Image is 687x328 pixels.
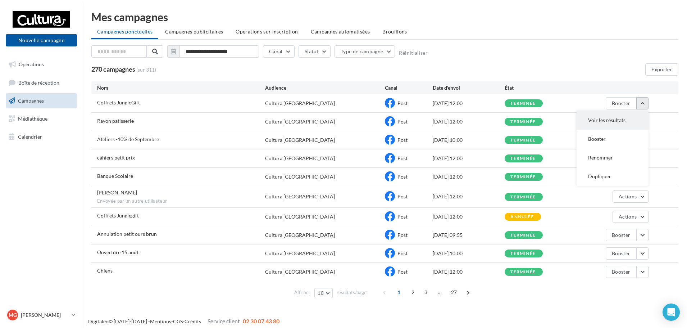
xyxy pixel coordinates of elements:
[265,136,335,144] div: Cultura [GEOGRAPHIC_DATA]
[4,75,78,90] a: Boîte de réception
[433,136,505,144] div: [DATE] 10:00
[97,84,265,91] div: Nom
[97,154,135,161] span: cahiers petit prix
[150,318,171,324] a: Mentions
[4,129,78,144] a: Calendrier
[397,269,408,275] span: Post
[9,311,17,319] span: MG
[88,318,279,324] span: © [DATE]-[DATE] - - -
[18,79,59,85] span: Boîte de réception
[18,133,42,139] span: Calendrier
[510,120,536,124] div: terminée
[433,84,505,91] div: Date d'envoi
[263,45,295,58] button: Canal
[314,288,333,298] button: 10
[619,193,637,199] span: Actions
[433,250,505,257] div: [DATE] 10:00
[97,118,134,124] span: Rayon patisserie
[645,63,678,76] button: Exporter
[136,66,156,73] span: (sur 311)
[505,84,577,91] div: État
[97,198,265,205] span: Envoyée par un autre utilisateur
[265,155,335,162] div: Cultura [GEOGRAPHIC_DATA]
[19,61,44,67] span: Opérations
[613,190,649,203] button: Actions
[21,311,69,319] p: [PERSON_NAME]
[606,229,636,241] button: Booster
[433,118,505,125] div: [DATE] 12:00
[265,193,335,200] div: Cultura [GEOGRAPHIC_DATA]
[510,251,536,256] div: terminée
[577,148,649,167] button: Renommer
[97,189,137,196] span: Lorcana
[91,65,135,73] span: 270 campagnes
[311,28,370,35] span: Campagnes automatisées
[510,175,536,179] div: terminée
[208,318,240,324] span: Service client
[97,231,157,237] span: Annulation petit ours brun
[510,156,536,161] div: terminée
[397,155,408,161] span: Post
[397,137,408,143] span: Post
[173,318,183,324] a: CGS
[318,290,324,296] span: 10
[385,84,433,91] div: Canal
[606,247,636,260] button: Booster
[397,250,408,256] span: Post
[510,101,536,106] div: terminée
[393,287,405,298] span: 1
[18,98,44,104] span: Campagnes
[606,266,636,278] button: Booster
[397,193,408,199] span: Post
[97,268,113,274] span: Chiens
[577,130,649,148] button: Booster
[433,155,505,162] div: [DATE] 12:00
[433,173,505,180] div: [DATE] 12:00
[265,213,335,220] div: Cultura [GEOGRAPHIC_DATA]
[265,118,335,125] div: Cultura [GEOGRAPHIC_DATA]
[434,287,446,298] span: ...
[97,249,138,255] span: Ouverture 15 août
[397,100,408,106] span: Post
[337,289,367,296] span: résultats/page
[4,93,78,108] a: Campagnes
[97,212,139,219] span: Coffrets Junglegift
[433,232,505,239] div: [DATE] 09:55
[243,318,279,324] span: 02 30 07 43 80
[510,215,533,219] div: annulée
[510,195,536,199] div: terminée
[606,97,636,109] button: Booster
[335,45,395,58] button: Type de campagne
[510,138,536,143] div: terminée
[577,111,649,130] button: Voir les résultats
[185,318,201,324] a: Crédits
[91,12,678,22] div: Mes campagnes
[97,173,133,179] span: Banque Scolaire
[433,268,505,275] div: [DATE] 12:00
[299,45,331,58] button: Statut
[510,233,536,238] div: terminée
[420,287,432,298] span: 3
[88,318,109,324] a: Digitaleo
[397,232,408,238] span: Post
[97,99,140,105] span: Coffrets JungleGift
[397,174,408,180] span: Post
[577,167,649,186] button: Dupliquer
[399,50,428,56] button: Réinitialiser
[294,289,310,296] span: Afficher
[265,173,335,180] div: Cultura [GEOGRAPHIC_DATA]
[6,308,77,322] a: MG [PERSON_NAME]
[18,116,47,122] span: Médiathèque
[265,232,335,239] div: Cultura [GEOGRAPHIC_DATA]
[448,287,460,298] span: 27
[619,214,637,220] span: Actions
[97,136,159,142] span: Ateliers -10% de Septembre
[265,250,335,257] div: Cultura [GEOGRAPHIC_DATA]
[4,111,78,126] a: Médiathèque
[397,214,408,220] span: Post
[663,304,680,321] div: Open Intercom Messenger
[433,213,505,220] div: [DATE] 12:00
[6,34,77,46] button: Nouvelle campagne
[265,268,335,275] div: Cultura [GEOGRAPHIC_DATA]
[382,28,407,35] span: Brouillons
